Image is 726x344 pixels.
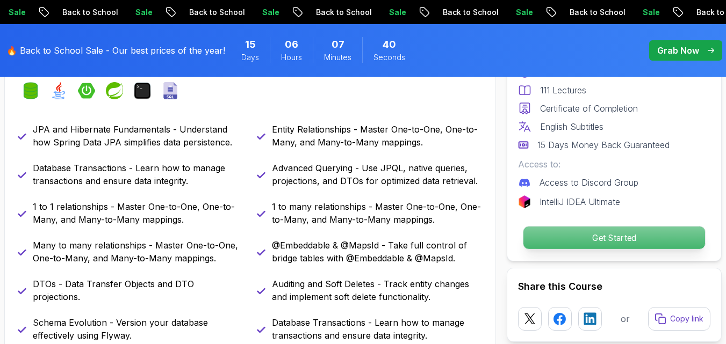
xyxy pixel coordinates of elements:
span: Minutes [324,52,351,63]
p: Get Started [523,226,705,249]
p: Back to School [560,7,633,18]
p: Sale [633,7,667,18]
p: Copy link [670,313,703,324]
p: 1 to many relationships - Master One-to-One, One-to-Many, and Many-to-Many mappings. [272,200,483,226]
p: Sale [253,7,287,18]
p: JPA and Hibernate Fundamentals - Understand how Spring Data JPA simplifies data persistence. [33,123,244,149]
p: Sale [126,7,160,18]
img: terminal logo [134,82,151,99]
p: Advanced Querying - Use JPQL, native queries, projections, and DTOs for optimized data retrieval. [272,162,483,187]
p: Auditing and Soft Deletes - Track entity changes and implement soft delete functionality. [272,277,483,303]
p: Certificate of Completion [540,102,638,115]
p: Back to School [433,7,506,18]
p: Access to Discord Group [540,176,638,189]
p: Back to School [179,7,253,18]
p: DTOs - Data Transfer Objects and DTO projections. [33,277,244,303]
p: Grab Now [657,44,699,57]
p: Database Transactions - Learn how to manage transactions and ensure data integrity. [33,162,244,187]
img: java logo [50,82,67,99]
p: Entity Relationships - Master One-to-One, One-to-Many, and Many-to-Many mappings. [272,123,483,149]
span: 7 Minutes [332,37,344,52]
span: Days [241,52,259,63]
p: Schema Evolution - Version your database effectively using Flyway. [33,316,244,342]
p: or [621,312,630,325]
img: jetbrains logo [518,195,531,208]
p: 🔥 Back to School Sale - Our best prices of the year! [6,44,225,57]
p: Sale [506,7,541,18]
button: Copy link [648,307,710,331]
p: 15 Days Money Back Guaranteed [537,138,670,151]
p: English Subtitles [540,120,603,133]
span: Hours [281,52,302,63]
img: spring-data-jpa logo [22,82,39,99]
p: Access to: [518,158,710,171]
p: IntelliJ IDEA Ultimate [540,195,620,208]
p: Back to School [53,7,126,18]
img: spring-boot logo [78,82,95,99]
h2: Share this Course [518,279,710,294]
span: Seconds [373,52,405,63]
p: Back to School [306,7,379,18]
p: Sale [379,7,414,18]
p: Many to many relationships - Master One-to-One, One-to-Many, and Many-to-Many mappings. [33,239,244,265]
span: 15 Days [245,37,256,52]
img: sql logo [162,82,179,99]
span: 6 Hours [285,37,298,52]
button: Get Started [523,226,706,250]
p: Database Transactions - Learn how to manage transactions and ensure data integrity. [272,316,483,342]
p: @Embeddable & @MapsId - Take full control of bridge tables with @Embeddable & @MapsId. [272,239,483,265]
span: 40 Seconds [383,37,396,52]
p: 111 Lectures [540,84,586,97]
img: spring logo [106,82,123,99]
p: 1 to 1 relationships - Master One-to-One, One-to-Many, and Many-to-Many mappings. [33,200,244,226]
